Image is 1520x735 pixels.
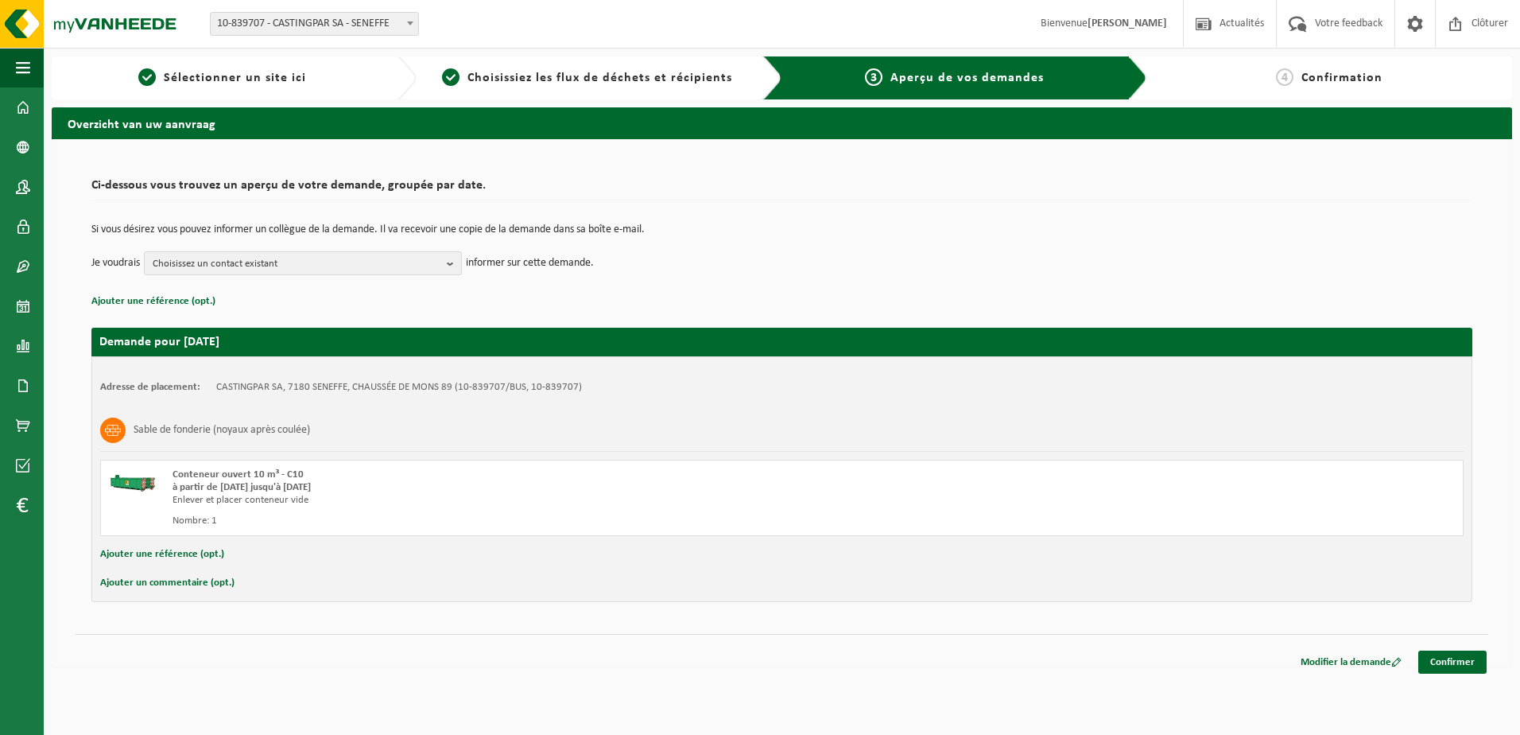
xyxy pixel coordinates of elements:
button: Ajouter une référence (opt.) [100,544,224,565]
h2: Overzicht van uw aanvraag [52,107,1512,138]
a: 2Choisissiez les flux de déchets et récipients [425,68,750,87]
a: Confirmer [1418,651,1487,674]
span: Choisissiez les flux de déchets et récipients [467,72,732,84]
span: Choisissez un contact existant [153,252,440,276]
p: Si vous désirez vous pouvez informer un collègue de la demande. Il va recevoir une copie de la de... [91,224,1472,235]
span: 10-839707 - CASTINGPAR SA - SENEFFE [210,12,419,36]
span: 2 [442,68,459,86]
span: Aperçu de vos demandes [890,72,1044,84]
span: 3 [865,68,882,86]
h3: Sable de fonderie (noyaux après coulée) [134,418,310,443]
p: informer sur cette demande. [466,251,594,275]
img: HK-XC-10-GN-00.png [109,469,157,492]
span: 10-839707 - CASTINGPAR SA - SENEFFE [211,13,418,35]
a: 1Sélectionner un site ici [60,68,385,87]
button: Ajouter un commentaire (opt.) [100,573,235,593]
strong: [PERSON_NAME] [1088,17,1167,29]
td: CASTINGPAR SA, 7180 SENEFFE, CHAUSSÉE DE MONS 89 (10-839707/BUS, 10-839707) [216,381,582,394]
span: Sélectionner un site ici [164,72,306,84]
button: Choisissez un contact existant [144,251,462,275]
span: Confirmation [1301,72,1382,84]
h2: Ci-dessous vous trouvez un aperçu de votre demande, groupée par date. [91,179,1472,200]
div: Nombre: 1 [173,515,846,527]
strong: Adresse de placement: [100,382,200,392]
div: Enlever et placer conteneur vide [173,494,846,507]
span: 4 [1276,68,1293,86]
iframe: chat widget [8,700,266,735]
a: Modifier la demande [1289,651,1413,674]
button: Ajouter une référence (opt.) [91,291,215,312]
p: Je voudrais [91,251,140,275]
span: Conteneur ouvert 10 m³ - C10 [173,469,304,480]
strong: à partir de [DATE] jusqu'à [DATE] [173,482,311,492]
strong: Demande pour [DATE] [99,336,219,348]
span: 1 [138,68,156,86]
